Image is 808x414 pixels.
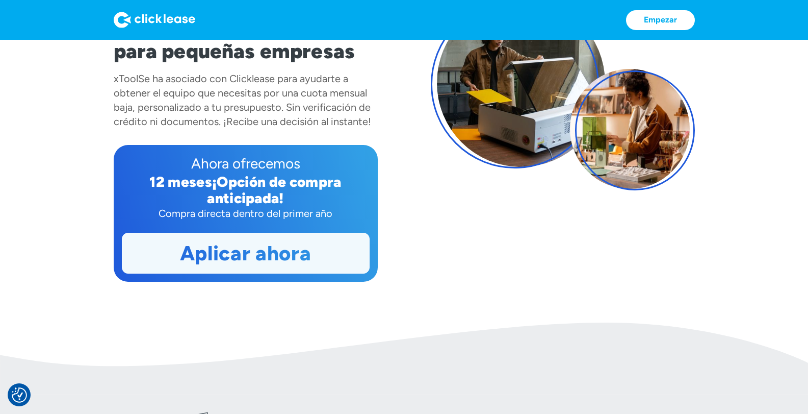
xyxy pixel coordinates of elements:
[644,15,677,25] font: Empezar
[149,173,212,190] font: 12 meses
[114,72,138,85] font: xTool
[207,173,341,207] font: ¡Opción de compra anticipada!
[180,241,311,265] font: Aplicar ahora
[12,387,27,403] img: Revisar el botón de consentimiento
[114,72,371,128] font: Se ha asociado con Clicklease para ayudarte a obtener el equipo que necesitas por una cuota mensu...
[159,207,332,220] font: Compra directa dentro del primer año
[626,10,695,30] a: Empezar
[191,155,300,172] font: Ahora ofrecemos
[122,233,369,273] a: Aplicar ahora
[114,12,195,28] img: Logo
[12,387,27,403] button: Preferencias de consentimiento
